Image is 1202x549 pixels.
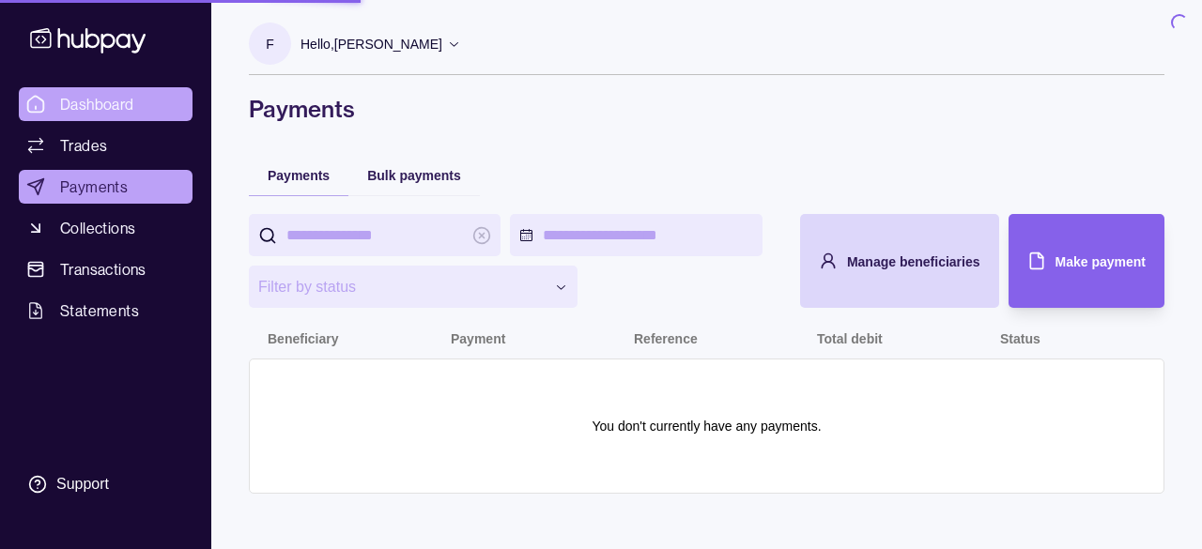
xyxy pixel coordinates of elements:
[847,254,980,269] span: Manage beneficiaries
[60,299,139,322] span: Statements
[286,214,463,256] input: search
[19,252,193,286] a: Transactions
[268,168,330,183] span: Payments
[1009,214,1164,308] button: Make payment
[19,87,193,121] a: Dashboard
[1000,331,1040,346] p: Status
[266,34,274,54] p: F
[634,331,698,346] p: Reference
[60,134,107,157] span: Trades
[19,129,193,162] a: Trades
[56,474,109,495] div: Support
[451,331,505,346] p: Payment
[60,258,146,281] span: Transactions
[367,168,461,183] span: Bulk payments
[300,34,442,54] p: Hello, [PERSON_NAME]
[268,331,338,346] p: Beneficiary
[60,217,135,239] span: Collections
[19,170,193,204] a: Payments
[592,416,821,436] p: You don't currently have any payments.
[19,465,193,504] a: Support
[19,211,193,245] a: Collections
[1056,254,1146,269] span: Make payment
[19,294,193,328] a: Statements
[800,214,999,308] button: Manage beneficiaries
[60,175,128,198] span: Payments
[249,94,1164,124] h1: Payments
[60,93,134,115] span: Dashboard
[817,331,883,346] p: Total debit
